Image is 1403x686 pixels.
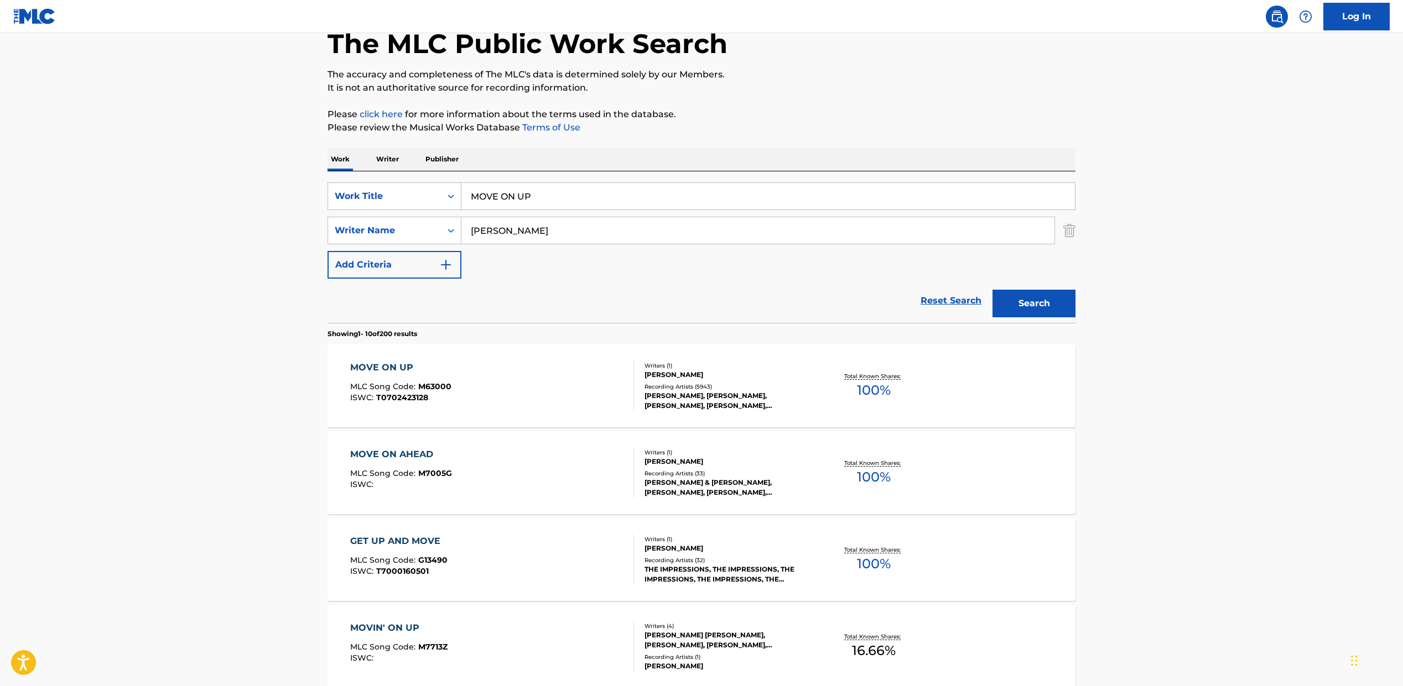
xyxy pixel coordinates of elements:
p: Total Known Shares: [844,546,903,554]
div: MOVE ON UP [350,361,451,374]
span: ISWC : [350,566,376,576]
p: Please for more information about the terms used in the database. [328,108,1075,121]
div: Writers ( 4 ) [645,622,812,630]
span: G13490 [418,555,448,565]
a: MOVE ON UPMLC Song Code:M63000ISWC:T0702423128Writers (1)[PERSON_NAME]Recording Artists (5943)[PE... [328,344,1075,427]
p: Total Known Shares: [844,372,903,380]
button: Add Criteria [328,251,461,279]
p: It is not an authoritative source for recording information. [328,81,1075,95]
span: MLC Song Code : [350,555,418,565]
div: THE IMPRESSIONS, THE IMPRESSIONS, THE IMPRESSIONS, THE IMPRESSIONS, THE IMPRESSIONS [645,564,812,584]
div: Work Title [335,190,434,203]
a: Public Search [1266,6,1288,28]
img: Delete Criterion [1063,217,1075,244]
a: click here [360,109,403,119]
div: MOVE ON AHEAD [350,448,452,461]
div: Drag [1351,644,1358,677]
div: Writers ( 1 ) [645,535,812,543]
p: Total Known Shares: [844,459,903,467]
span: 100 % [857,467,891,487]
a: Terms of Use [520,122,580,133]
span: 100 % [857,380,891,400]
a: MOVE ON AHEADMLC Song Code:M7005GISWC:Writers (1)[PERSON_NAME]Recording Artists (33)[PERSON_NAME]... [328,431,1075,514]
div: Writer Name [335,224,434,237]
p: Writer [373,148,402,171]
div: Help [1295,6,1317,28]
span: MLC Song Code : [350,468,418,478]
img: MLC Logo [13,8,56,24]
a: Reset Search [915,289,987,313]
span: M63000 [418,381,451,391]
span: ISWC : [350,653,376,663]
img: 9d2ae6d4665cec9f34b9.svg [439,258,453,271]
div: [PERSON_NAME] [645,457,812,467]
div: Writers ( 1 ) [645,448,812,457]
div: Recording Artists ( 5943 ) [645,383,812,391]
img: search [1270,10,1284,23]
a: GET UP AND MOVEMLC Song Code:G13490ISWC:T7000160501Writers (1)[PERSON_NAME]Recording Artists (32)... [328,518,1075,601]
span: M7713Z [418,642,448,652]
div: Writers ( 1 ) [645,362,812,370]
div: Recording Artists ( 32 ) [645,556,812,564]
div: Recording Artists ( 1 ) [645,653,812,661]
div: [PERSON_NAME] [645,370,812,380]
p: The accuracy and completeness of The MLC's data is determined solely by our Members. [328,68,1075,81]
span: M7005G [418,468,452,478]
span: 16.66 % [852,641,896,661]
div: MOVIN' ON UP [350,621,448,635]
div: [PERSON_NAME] [645,661,812,671]
span: MLC Song Code : [350,642,418,652]
a: Log In [1323,3,1390,30]
div: [PERSON_NAME], [PERSON_NAME], [PERSON_NAME], [PERSON_NAME], [PERSON_NAME], [PERSON_NAME], [PERSON... [645,391,812,411]
p: Please review the Musical Works Database [328,121,1075,134]
p: Total Known Shares: [844,632,903,641]
button: Search [993,290,1075,317]
div: GET UP AND MOVE [350,535,448,548]
form: Search Form [328,182,1075,323]
p: Publisher [422,148,462,171]
div: [PERSON_NAME] & [PERSON_NAME], [PERSON_NAME], [PERSON_NAME], [PERSON_NAME], [PERSON_NAME], NEW OR... [645,478,812,498]
h1: The MLC Public Work Search [328,27,728,60]
div: [PERSON_NAME] [645,543,812,553]
div: [PERSON_NAME] [PERSON_NAME], [PERSON_NAME], [PERSON_NAME], [PERSON_NAME] [645,630,812,650]
img: help [1299,10,1312,23]
span: T7000160501 [376,566,429,576]
div: Recording Artists ( 33 ) [645,469,812,478]
p: Work [328,148,353,171]
span: ISWC : [350,392,376,402]
span: ISWC : [350,479,376,489]
span: T0702423128 [376,392,428,402]
span: MLC Song Code : [350,381,418,391]
p: Showing 1 - 10 of 200 results [328,329,417,339]
span: 100 % [857,554,891,574]
iframe: Chat Widget [1348,633,1403,686]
